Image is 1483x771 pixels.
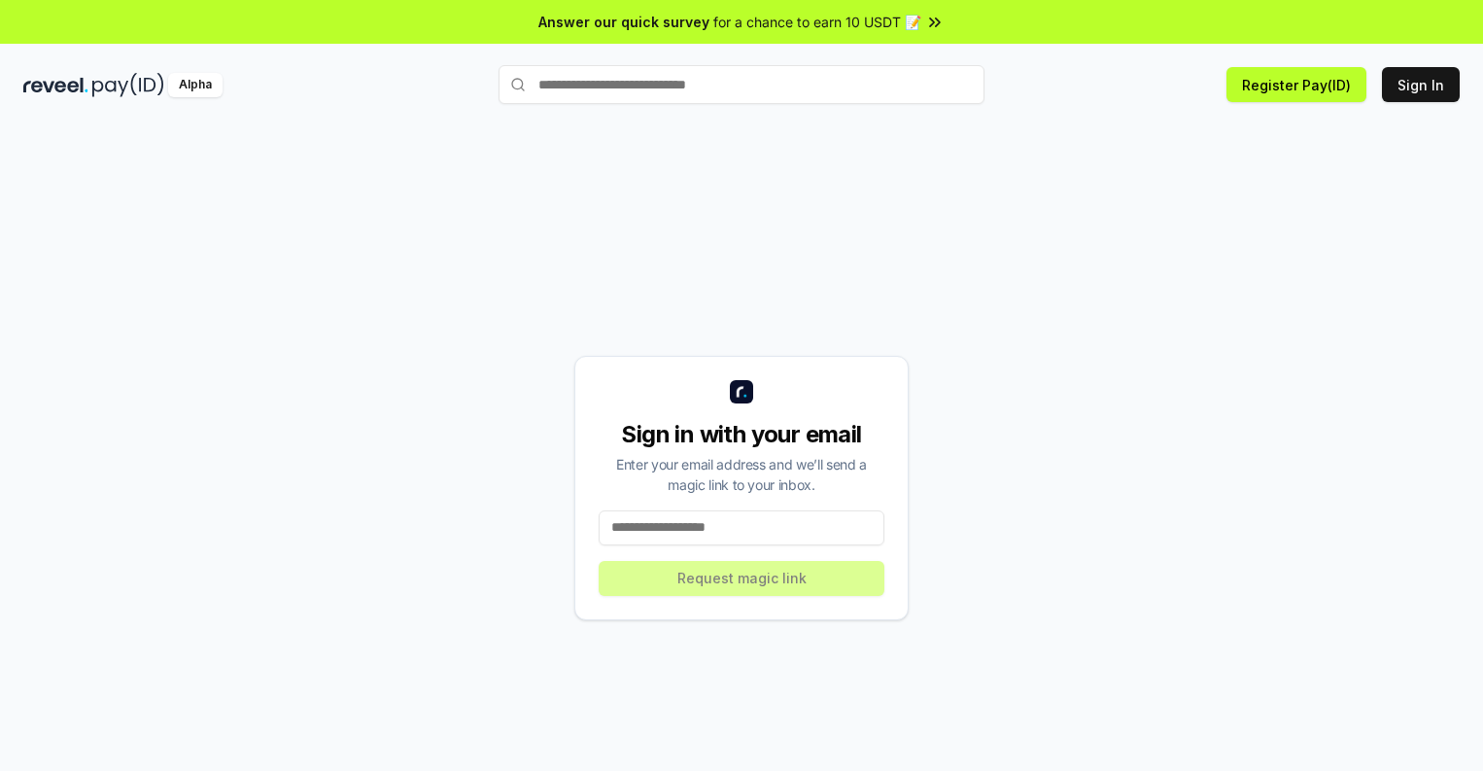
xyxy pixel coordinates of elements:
button: Register Pay(ID) [1226,67,1366,102]
div: Sign in with your email [599,419,884,450]
span: for a chance to earn 10 USDT 📝 [713,12,921,32]
img: reveel_dark [23,73,88,97]
img: logo_small [730,380,753,403]
div: Alpha [168,73,223,97]
span: Answer our quick survey [538,12,709,32]
img: pay_id [92,73,164,97]
button: Sign In [1382,67,1460,102]
div: Enter your email address and we’ll send a magic link to your inbox. [599,454,884,495]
